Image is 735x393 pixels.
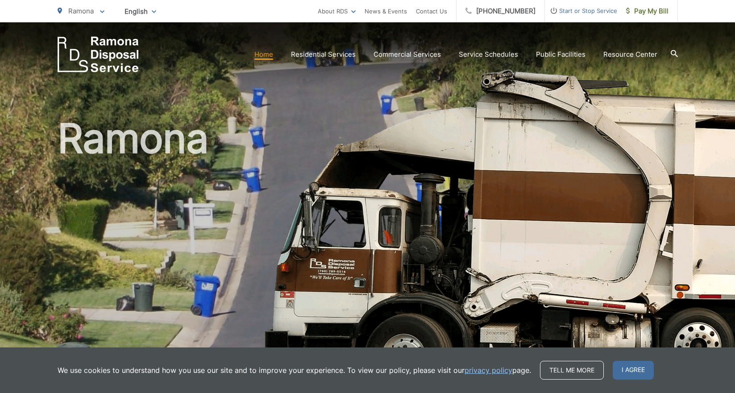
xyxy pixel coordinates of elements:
a: Commercial Services [374,49,441,60]
span: English [118,4,163,19]
a: Contact Us [416,6,447,17]
a: EDCD logo. Return to the homepage. [58,37,139,72]
span: Ramona [68,7,94,15]
a: Home [254,49,273,60]
a: Public Facilities [536,49,586,60]
a: Resource Center [603,49,657,60]
a: Residential Services [291,49,356,60]
a: News & Events [365,6,407,17]
p: We use cookies to understand how you use our site and to improve your experience. To view our pol... [58,365,531,376]
span: I agree [613,361,654,380]
a: Service Schedules [459,49,518,60]
span: Pay My Bill [626,6,669,17]
a: About RDS [318,6,356,17]
a: privacy policy [465,365,512,376]
a: Tell me more [540,361,604,380]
